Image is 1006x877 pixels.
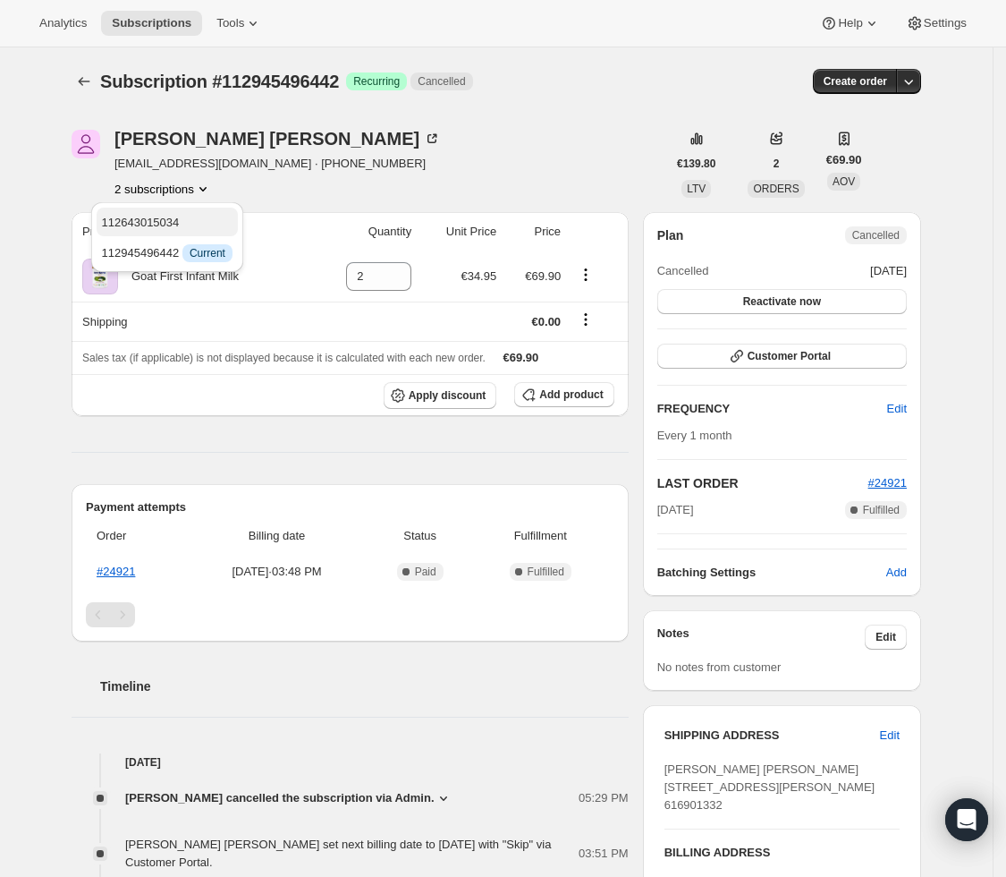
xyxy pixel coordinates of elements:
span: LTV [687,183,706,195]
span: 2 [774,157,780,171]
span: Recurring [353,74,400,89]
span: Analytics [39,16,87,30]
span: €69.90 [503,351,539,364]
span: [EMAIL_ADDRESS][DOMAIN_NAME] · [PHONE_NUMBER] [114,155,441,173]
a: #24921 [868,476,907,490]
span: [DATE] · 03:48 PM [191,563,363,581]
span: No notes from customer [657,660,782,674]
h3: Notes [657,625,866,650]
button: Create order [813,69,898,94]
span: 112643015034 [102,216,180,229]
button: 112945496442 InfoCurrent [97,238,238,267]
span: Billing date [191,527,363,545]
span: [PERSON_NAME] [PERSON_NAME] set next billing date to [DATE] with "Skip" via Customer Portal. [125,838,551,869]
button: Subscriptions [101,11,202,36]
span: Antonio García Sillero [72,130,100,158]
th: Price [502,212,566,251]
span: Reactivate now [743,294,821,309]
button: [PERSON_NAME] cancelled the subscription via Admin. [125,789,452,807]
span: €0.00 [532,315,562,328]
h2: Timeline [100,677,629,695]
span: [PERSON_NAME] [PERSON_NAME] [STREET_ADDRESS][PERSON_NAME] 616901332 [664,762,875,812]
button: €139.80 [666,151,726,176]
th: Unit Price [417,212,502,251]
h6: Batching Settings [657,564,886,582]
span: Sales tax (if applicable) is not displayed because it is calculated with each new order. [82,352,486,364]
th: Shipping [72,302,311,341]
span: Add product [539,387,603,402]
span: Fulfilled [863,503,900,517]
button: 112643015034 [97,208,238,236]
div: [PERSON_NAME] [PERSON_NAME] [114,130,441,148]
button: Tools [206,11,273,36]
h4: [DATE] [72,754,629,771]
span: Help [838,16,862,30]
th: Quantity [311,212,417,251]
button: Edit [865,625,907,650]
button: 2 [763,151,790,176]
h2: FREQUENCY [657,400,887,418]
span: Status [374,527,467,545]
span: Create order [824,74,887,89]
span: [DATE] [657,501,694,519]
span: Subscription #112945496442 [100,72,339,91]
span: €69.90 [826,151,862,169]
h3: BILLING ADDRESS [664,844,900,862]
span: AOV [833,175,855,188]
button: Edit [876,395,917,423]
div: Open Intercom Messenger [945,798,988,841]
span: 05:29 PM [579,789,629,807]
span: Paid [415,565,436,579]
button: Reactivate now [657,289,907,314]
th: Product [72,212,311,251]
span: Edit [887,400,907,418]
span: Cancelled [418,74,465,89]
th: Order [86,516,186,556]
button: Add product [514,382,613,407]
span: Cancelled [852,228,900,243]
span: Add [886,564,907,582]
span: Fulfilled [528,565,564,579]
button: Add [875,558,917,587]
button: Product actions [114,180,212,198]
span: 03:51 PM [579,845,629,863]
button: Apply discount [384,382,497,409]
span: Edit [875,630,896,644]
button: Product actions [571,265,600,285]
span: ORDERS [753,183,799,195]
button: Shipping actions [571,310,600,329]
span: Subscriptions [112,16,191,30]
span: Every 1 month [657,429,732,442]
nav: Pagination [86,602,614,627]
span: [PERSON_NAME] cancelled the subscription via Admin. [125,789,435,807]
span: Current [190,246,225,260]
h2: Plan [657,226,684,244]
h2: LAST ORDER [657,474,868,492]
span: €139.80 [677,157,715,171]
span: €34.95 [461,269,496,283]
button: Edit [869,721,910,750]
a: #24921 [97,565,135,578]
button: Subscriptions [72,69,97,94]
button: Analytics [29,11,97,36]
span: Settings [924,16,967,30]
h3: SHIPPING ADDRESS [664,727,880,745]
button: Settings [895,11,977,36]
span: €69.90 [525,269,561,283]
span: [DATE] [870,262,907,280]
span: Fulfillment [478,527,604,545]
h2: Payment attempts [86,498,614,516]
span: Apply discount [409,388,486,403]
button: Help [809,11,891,36]
span: Edit [880,727,900,745]
button: #24921 [868,474,907,492]
span: Tools [216,16,244,30]
span: Cancelled [657,262,709,280]
img: product img [82,259,118,294]
span: 112945496442 [102,246,232,260]
button: Customer Portal [657,344,907,369]
span: Customer Portal [748,349,831,363]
